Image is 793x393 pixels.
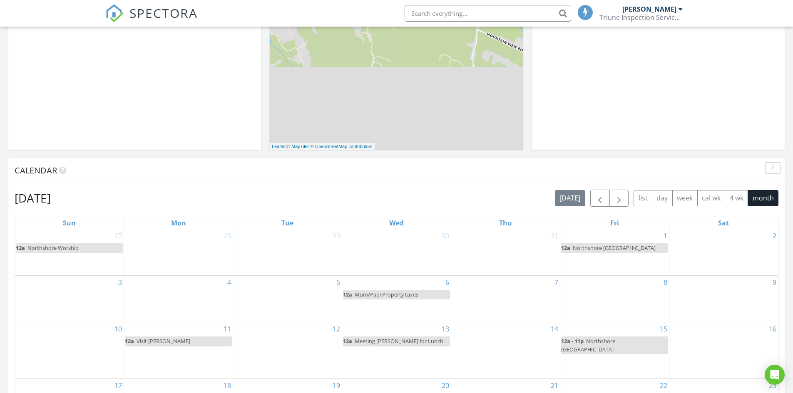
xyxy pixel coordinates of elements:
span: Northshore [GEOGRAPHIC_DATA] [573,244,656,252]
td: Go to August 14, 2025 [451,322,560,378]
div: Open Intercom Messenger [765,365,785,385]
a: Go to August 6, 2025 [444,276,451,289]
button: Next month [609,190,629,207]
a: Go to August 2, 2025 [771,229,778,242]
span: Meeting [PERSON_NAME] for Lunch [355,337,443,345]
button: week [672,190,698,206]
span: Northshore Worship [27,244,79,252]
span: Mum/Papi Property taxes [355,291,418,298]
button: [DATE] [555,190,585,206]
a: Go to August 1, 2025 [662,229,669,242]
td: Go to August 1, 2025 [560,229,669,276]
div: [PERSON_NAME] [622,5,676,13]
span: Visit [PERSON_NAME] [137,337,190,345]
a: Thursday [497,217,514,229]
span: Northshore [GEOGRAPHIC_DATA] [561,337,615,353]
td: Go to July 30, 2025 [342,229,451,276]
td: Go to August 15, 2025 [560,322,669,378]
a: Go to August 9, 2025 [771,276,778,289]
a: Go to August 21, 2025 [549,379,560,392]
a: Go to July 30, 2025 [440,229,451,242]
td: Go to August 12, 2025 [233,322,342,378]
a: Friday [609,217,621,229]
a: Go to August 13, 2025 [440,322,451,336]
td: Go to August 10, 2025 [15,322,124,378]
td: Go to August 6, 2025 [342,275,451,322]
a: Go to August 16, 2025 [767,322,778,336]
span: 12a [125,337,134,345]
td: Go to August 3, 2025 [15,275,124,322]
a: Go to August 17, 2025 [113,379,124,392]
input: Search everything... [405,5,571,22]
a: Go to July 31, 2025 [549,229,560,242]
a: Go to August 5, 2025 [335,276,342,289]
button: list [634,190,652,206]
td: Go to August 11, 2025 [124,322,233,378]
span: Calendar [15,165,57,176]
h2: [DATE] [15,190,51,206]
a: Monday [169,217,188,229]
a: Go to August 8, 2025 [662,276,669,289]
a: Go to August 23, 2025 [767,379,778,392]
button: day [652,190,673,206]
a: Go to August 11, 2025 [222,322,233,336]
div: Triune Inspection Services LLC [599,13,683,22]
a: Go to August 14, 2025 [549,322,560,336]
a: Go to August 19, 2025 [331,379,342,392]
a: Go to July 28, 2025 [222,229,233,242]
td: Go to August 7, 2025 [451,275,560,322]
a: Go to August 3, 2025 [117,276,124,289]
a: Go to August 10, 2025 [113,322,124,336]
a: Sunday [61,217,77,229]
a: Go to August 7, 2025 [553,276,560,289]
button: cal wk [697,190,726,206]
td: Go to August 4, 2025 [124,275,233,322]
a: Go to August 15, 2025 [658,322,669,336]
span: 12a [343,291,352,298]
a: Leaflet [272,144,286,149]
a: Saturday [716,217,731,229]
td: Go to August 5, 2025 [233,275,342,322]
td: Go to August 2, 2025 [669,229,778,276]
span: 12a [343,337,352,345]
a: Go to August 18, 2025 [222,379,233,392]
button: month [748,190,778,206]
a: Go to August 20, 2025 [440,379,451,392]
button: 4 wk [725,190,748,206]
td: Go to August 9, 2025 [669,275,778,322]
a: Go to August 4, 2025 [226,276,233,289]
a: © OpenStreetMap contributors [311,144,373,149]
button: Previous month [590,190,610,207]
td: Go to July 29, 2025 [233,229,342,276]
span: SPECTORA [129,4,198,22]
td: Go to August 8, 2025 [560,275,669,322]
span: 12a [561,244,570,252]
div: | [270,143,375,150]
span: 12a [16,244,25,252]
span: 12a - 11p [561,337,584,345]
a: Go to August 12, 2025 [331,322,342,336]
a: SPECTORA [105,11,198,29]
a: Tuesday [280,217,295,229]
a: Go to July 29, 2025 [331,229,342,242]
a: © MapTiler [287,144,309,149]
td: Go to August 16, 2025 [669,322,778,378]
td: Go to August 13, 2025 [342,322,451,378]
td: Go to July 27, 2025 [15,229,124,276]
a: Wednesday [388,217,405,229]
td: Go to July 31, 2025 [451,229,560,276]
a: Go to July 27, 2025 [113,229,124,242]
img: The Best Home Inspection Software - Spectora [105,4,124,22]
a: Go to August 22, 2025 [658,379,669,392]
td: Go to July 28, 2025 [124,229,233,276]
